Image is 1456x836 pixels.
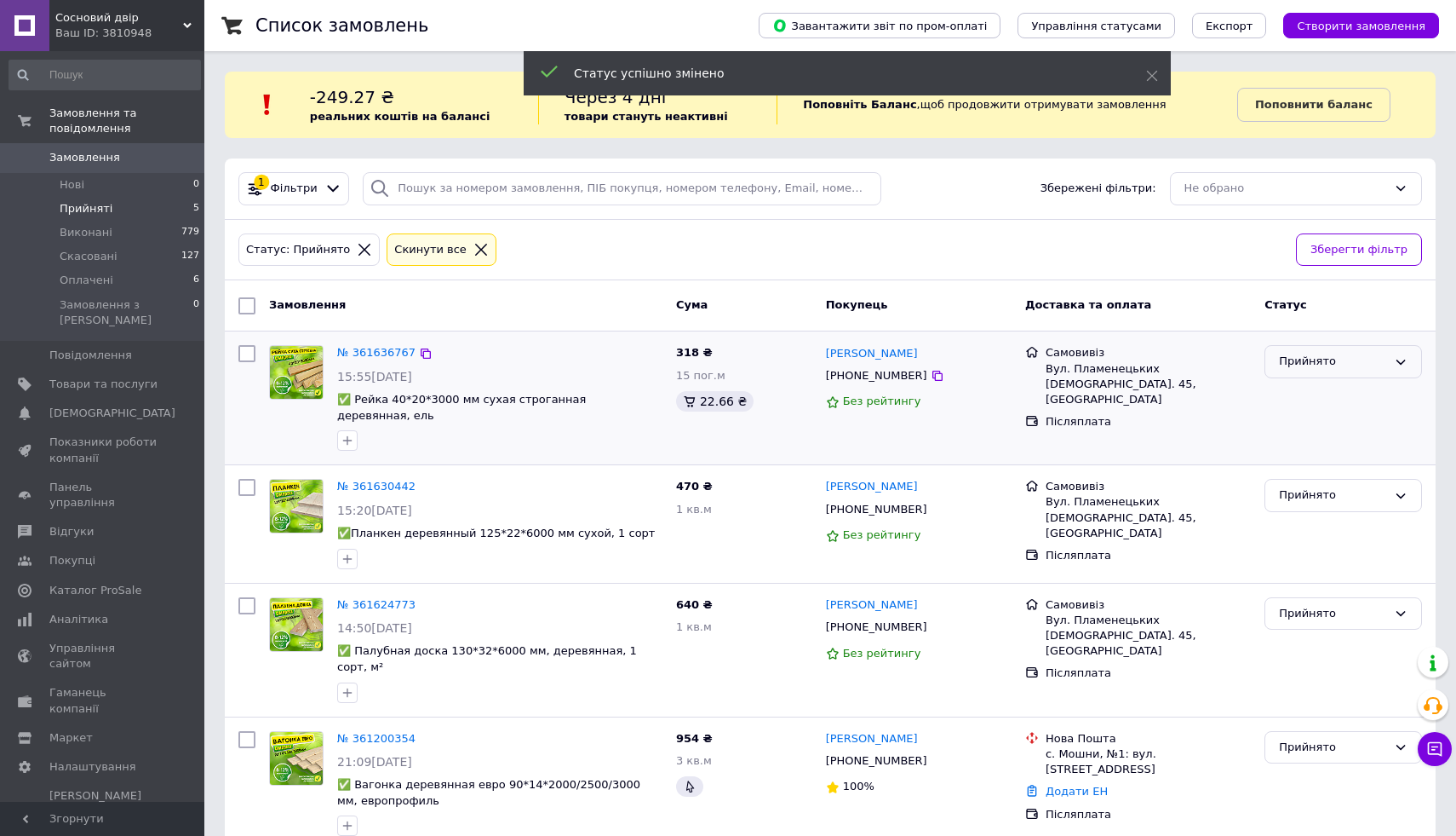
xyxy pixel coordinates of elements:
div: Вул. Пламенецьких [DEMOGRAPHIC_DATA]. 45, [GEOGRAPHIC_DATA] [1046,494,1251,541]
span: Показники роботи компанії [49,435,158,465]
span: Нові [60,177,84,193]
span: Без рейтингу [843,528,921,541]
span: Cума [676,298,708,311]
a: № 361200354 [337,732,416,745]
span: Експорт [1206,20,1253,32]
a: Фото товару [269,597,324,652]
span: Замовлення з [PERSON_NAME] [60,297,193,328]
span: Управління сайтом [49,641,158,672]
div: Післяплата [1046,414,1251,430]
a: ✅ Вагонка деревянная евро 90*14*2000/2500/3000 мм, европрофиль [337,778,640,807]
button: Управління статусами [1017,13,1175,38]
div: Cкинути все [391,241,470,259]
div: Прийнято [1279,605,1387,623]
span: 954 ₴ [676,732,713,745]
span: 1 кв.м [676,620,712,633]
a: Створити замовлення [1266,19,1439,32]
button: Зберегти фільтр [1296,234,1422,267]
div: Вул. Пламенецьких [DEMOGRAPHIC_DATA]. 45, [GEOGRAPHIC_DATA] [1046,361,1251,408]
span: Статус [1264,298,1307,311]
span: Каталог ProSale [49,583,141,598]
a: [PERSON_NAME] [826,479,918,495]
span: Збережені фільтри: [1040,181,1156,197]
span: Товари та послуги [49,377,158,392]
span: Гаманець компанії [49,685,158,716]
a: Фото товару [269,731,324,786]
img: Фото товару [270,346,323,399]
span: 1 кв.м [676,503,712,516]
div: Вул. Пламенецьких [DEMOGRAPHIC_DATA]. 45, [GEOGRAPHIC_DATA] [1046,613,1251,660]
span: Замовлення [269,298,346,311]
span: Відгуки [49,524,94,539]
div: Статус: Прийнято [243,241,353,259]
div: Післяплата [1046,807,1251,822]
span: Управління статусами [1031,20,1161,32]
div: , щоб продовжити отримувати замовлення [777,85,1237,124]
span: 318 ₴ [676,346,713,359]
div: Післяплата [1046,548,1251,563]
div: Ваш ID: 3810948 [55,26,204,41]
span: 14:50[DATE] [337,621,412,635]
span: Завантажити звіт по пром-оплаті [772,18,987,33]
a: Фото товару [269,345,324,400]
span: Маркет [49,730,93,746]
span: Виконані [60,225,112,240]
span: 127 [181,249,199,264]
div: Прийнято [1279,353,1387,371]
div: [PHONE_NUMBER] [823,365,931,387]
div: с. Мошни, №1: вул. [STREET_ADDRESS] [1046,747,1251,777]
div: [PHONE_NUMBER] [823,499,931,521]
a: № 361630442 [337,480,416,493]
span: 470 ₴ [676,480,713,493]
span: 779 [181,225,199,240]
span: ✅Планкен деревянный 125*22*6000 мм сухой, 1 сорт [337,527,655,539]
span: 5 [193,201,199,216]
span: Повідомлення [49,348,132,363]
div: Самовивіз [1046,479,1251,494]
span: Покупці [49,553,95,568]
div: 1 [254,175,269,190]
span: Налаштування [49,759,136,775]
a: № 361624773 [337,598,416,611]
input: Пошук [9,60,201,90]
span: Скасовані [60,249,118,264]
span: Зберегти фільтр [1310,241,1407,259]
span: Доставка та оплата [1025,298,1151,311]
span: Прийняті [60,201,112,216]
div: Прийнято [1279,739,1387,757]
span: 15:55[DATE] [337,370,412,383]
button: Чат з покупцем [1418,732,1452,766]
div: Статус успішно змінено [574,65,1103,82]
div: Нова Пошта [1046,731,1251,747]
span: 15:20[DATE] [337,504,412,517]
div: Прийнято [1279,487,1387,504]
span: 0 [193,177,199,193]
div: [PHONE_NUMBER] [823,750,931,772]
span: Сосновий двір [55,10,183,26]
a: ✅ Рейка 40*20*3000 мм сухая строганная деревянная, ель [337,393,586,422]
a: [PERSON_NAME] [826,597,918,614]
span: 640 ₴ [676,598,713,611]
span: Оплачені [60,273,113,288]
div: Самовивіз [1046,597,1251,613]
a: № 361636767 [337,346,416,359]
span: Фільтри [271,181,318,197]
a: [PERSON_NAME] [826,731,918,747]
span: [DEMOGRAPHIC_DATA] [49,406,175,421]
span: Замовлення [49,150,120,165]
img: Фото товару [270,732,323,785]
span: -249.27 ₴ [310,87,394,107]
button: Завантажити звіт по пром-оплаті [759,13,1000,38]
h1: Список замовлень [255,15,428,36]
b: реальних коштів на балансі [310,110,490,123]
span: Панель управління [49,480,158,510]
div: 22.66 ₴ [676,391,754,412]
span: 15 пог.м [676,369,725,382]
span: Створити замовлення [1297,20,1425,32]
img: Фото товару [270,480,323,533]
span: 0 [193,297,199,328]
div: Не обрано [1184,180,1387,198]
span: Замовлення та повідомлення [49,106,204,136]
span: 6 [193,273,199,288]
